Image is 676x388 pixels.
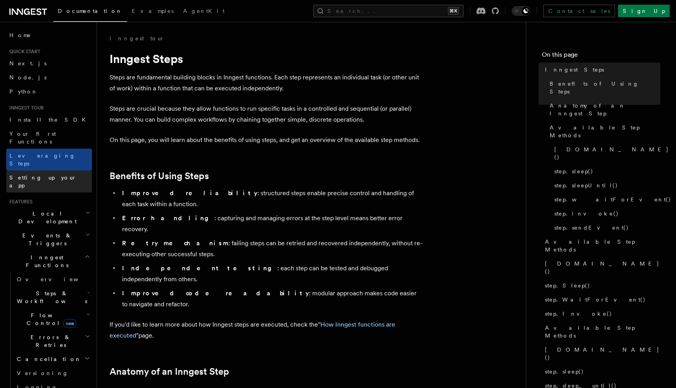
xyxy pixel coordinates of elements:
[14,272,92,286] a: Overview
[448,7,459,15] kbd: ⌘K
[122,289,309,297] strong: Improved code readability
[14,330,92,352] button: Errors & Retries
[545,66,604,74] span: Inngest Steps
[120,263,422,285] li: : each step can be tested and debugged independently from others.
[550,124,660,139] span: Available Step Methods
[551,142,660,164] a: [DOMAIN_NAME]()
[6,28,92,42] a: Home
[14,308,92,330] button: Flow Controlnew
[14,355,81,363] span: Cancellation
[14,289,87,305] span: Steps & Workflows
[542,321,660,343] a: Available Step Methods
[6,84,92,99] a: Python
[17,370,68,376] span: Versioning
[122,214,214,222] strong: Error handling
[6,253,84,269] span: Inngest Functions
[6,250,92,272] button: Inngest Functions
[547,77,660,99] a: Benefits of Using Steps
[183,8,225,14] span: AgentKit
[554,196,671,203] span: step.waitForEvent()
[551,221,660,235] a: step.sendEvent()
[545,310,612,318] span: step.Invoke()
[542,257,660,278] a: [DOMAIN_NAME]()
[110,171,209,181] a: Benefits of Using Steps
[545,282,590,289] span: step.Sleep()
[110,34,164,42] a: Inngest tour
[618,5,670,17] a: Sign Up
[545,368,584,375] span: step.sleep()
[9,88,38,95] span: Python
[554,167,593,175] span: step.sleep()
[122,239,228,247] strong: Retry mechanism
[120,288,422,310] li: : modular approach makes code easier to navigate and refactor.
[58,8,122,14] span: Documentation
[554,210,619,217] span: step.invoke()
[547,120,660,142] a: Available Step Methods
[542,235,660,257] a: Available Step Methods
[14,366,92,380] a: Versioning
[554,145,669,161] span: [DOMAIN_NAME]()
[554,224,629,232] span: step.sendEvent()
[110,135,422,145] p: On this page, you will learn about the benefits of using steps, and get an overview of the availa...
[6,232,85,247] span: Events & Triggers
[6,127,92,149] a: Your first Functions
[543,5,615,17] a: Contact sales
[545,296,646,304] span: step.WaitForEvent()
[542,63,660,77] a: Inngest Steps
[545,238,660,253] span: Available Step Methods
[6,207,92,228] button: Local Development
[122,189,257,197] strong: Improved reliability
[6,149,92,171] a: Leveraging Steps
[110,52,422,66] h1: Inngest Steps
[122,264,277,272] strong: Independent testing
[120,188,422,210] li: : structured steps enable precise control and handling of each task within a function.
[9,174,77,189] span: Setting up your app
[542,343,660,365] a: [DOMAIN_NAME]()
[551,192,660,207] a: step.waitForEvent()
[9,117,90,123] span: Install the SDK
[110,72,422,94] p: Steps are fundamental building blocks in Inngest functions. Each step represents an individual ta...
[550,102,660,117] span: Anatomy of an Inngest Step
[542,307,660,321] a: step.Invoke()
[9,60,47,66] span: Next.js
[178,2,229,21] a: AgentKit
[63,319,76,328] span: new
[550,80,660,95] span: Benefits of Using Steps
[6,199,32,205] span: Features
[132,8,174,14] span: Examples
[542,365,660,379] a: step.sleep()
[6,70,92,84] a: Node.js
[120,213,422,235] li: : capturing and managing errors at the step level means better error recovery.
[14,352,92,366] button: Cancellation
[545,346,660,361] span: [DOMAIN_NAME]()
[542,278,660,293] a: step.Sleep()
[551,178,660,192] a: step.sleepUntil()
[14,286,92,308] button: Steps & Workflows
[542,50,660,63] h4: On this page
[6,48,40,55] span: Quick start
[545,324,660,339] span: Available Step Methods
[6,171,92,192] a: Setting up your app
[110,103,422,125] p: Steps are crucial because they allow functions to run specific tasks in a controlled and sequenti...
[313,5,464,17] button: Search...⌘K
[9,74,47,81] span: Node.js
[17,276,97,282] span: Overview
[110,319,422,341] p: If you'd like to learn more about how Inngest steps are executed, check the page.
[53,2,127,22] a: Documentation
[9,131,56,145] span: Your first Functions
[110,366,229,377] a: Anatomy of an Inngest Step
[9,31,31,39] span: Home
[9,153,76,167] span: Leveraging Steps
[120,238,422,260] li: : failing steps can be retried and recovered independently, without re-executing other successful...
[6,210,85,225] span: Local Development
[14,333,85,349] span: Errors & Retries
[551,207,660,221] a: step.invoke()
[14,311,86,327] span: Flow Control
[512,6,530,16] button: Toggle dark mode
[551,164,660,178] a: step.sleep()
[542,293,660,307] a: step.WaitForEvent()
[545,260,660,275] span: [DOMAIN_NAME]()
[6,56,92,70] a: Next.js
[6,113,92,127] a: Install the SDK
[6,105,44,111] span: Inngest tour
